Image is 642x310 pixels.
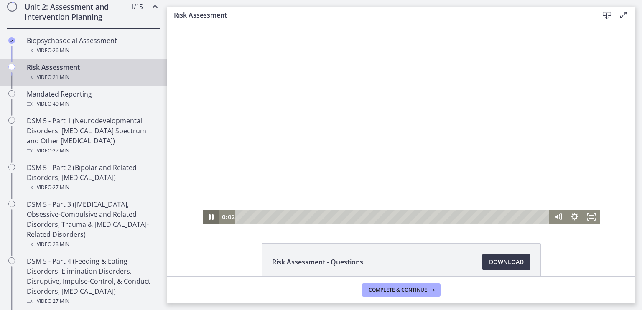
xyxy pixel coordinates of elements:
[51,72,69,82] span: · 21 min
[174,10,585,20] h3: Risk Assessment
[51,46,69,56] span: · 26 min
[27,46,157,56] div: Video
[27,62,157,82] div: Risk Assessment
[130,2,143,12] span: 1 / 15
[27,116,157,156] div: DSM 5 - Part 1 (Neurodevelopmental Disorders, [MEDICAL_DATA] Spectrum and Other [MEDICAL_DATA])
[27,296,157,306] div: Video
[416,185,433,200] button: Fullscreen
[51,239,69,249] span: · 28 min
[8,37,15,44] i: Completed
[489,257,524,267] span: Download
[27,146,157,156] div: Video
[27,99,157,109] div: Video
[51,183,69,193] span: · 27 min
[272,257,363,267] span: Risk Assessment - Questions
[25,2,127,22] h2: Unit 2: Assessment and Intervention Planning
[382,185,399,200] button: Mute
[27,199,157,249] div: DSM 5 - Part 3 ([MEDICAL_DATA], Obsessive-Compulsive and Related Disorders, Trauma & [MEDICAL_DAT...
[51,146,69,156] span: · 27 min
[27,72,157,82] div: Video
[27,36,157,56] div: Biopsychosocial Assessment
[27,163,157,193] div: DSM 5 - Part 2 (Bipolar and Related Disorders, [MEDICAL_DATA])
[51,99,69,109] span: · 40 min
[27,89,157,109] div: Mandated Reporting
[27,256,157,306] div: DSM 5 - Part 4 (Feeding & Eating Disorders, Elimination Disorders, Disruptive, Impulse-Control, &...
[399,185,416,200] button: Show settings menu
[51,296,69,306] span: · 27 min
[27,183,157,193] div: Video
[27,239,157,249] div: Video
[482,254,530,270] a: Download
[362,283,441,297] button: Complete & continue
[167,24,635,224] iframe: Video Lesson
[369,287,427,293] span: Complete & continue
